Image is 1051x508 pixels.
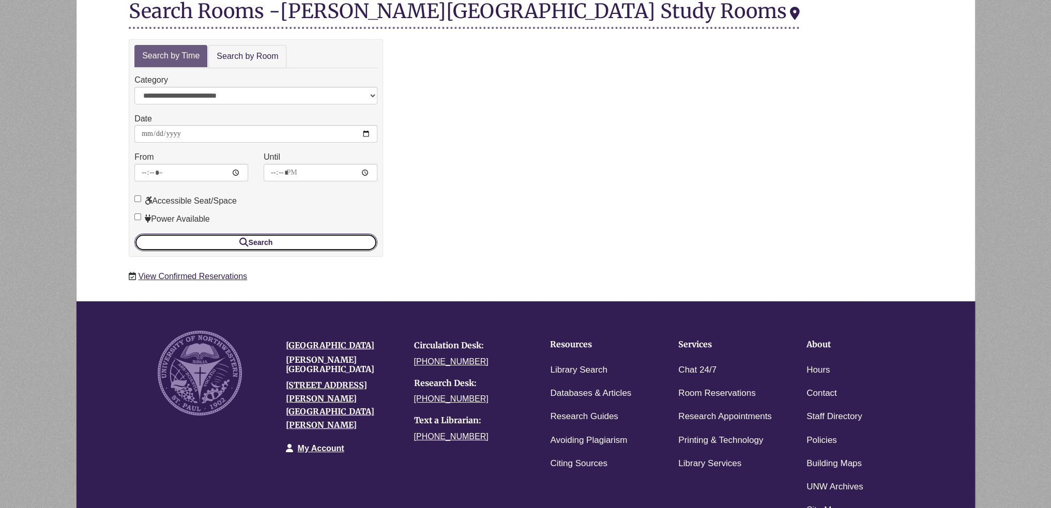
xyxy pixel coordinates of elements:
a: My Account [298,444,344,453]
a: [PHONE_NUMBER] [414,357,489,366]
button: Search [134,234,377,251]
label: Date [134,112,152,126]
a: Hours [806,363,830,378]
a: Research Appointments [678,409,772,424]
a: Library Search [550,363,607,378]
a: Search by Time [134,45,207,67]
a: Chat 24/7 [678,363,717,378]
h4: Research Desk: [414,379,527,388]
label: Accessible Seat/Space [134,194,237,208]
label: Until [264,150,280,164]
input: Power Available [134,213,141,220]
label: Power Available [134,212,210,226]
a: Staff Directory [806,409,862,424]
a: [GEOGRAPHIC_DATA] [286,340,374,350]
a: Printing & Technology [678,433,763,448]
a: Avoiding Plagiarism [550,433,627,448]
a: Room Reservations [678,386,755,401]
input: Accessible Seat/Space [134,195,141,202]
h4: [PERSON_NAME][GEOGRAPHIC_DATA] [286,356,399,374]
a: [PHONE_NUMBER] [414,432,489,441]
a: Building Maps [806,456,862,471]
h4: Services [678,340,774,349]
label: Category [134,73,168,87]
label: From [134,150,154,164]
a: Contact [806,386,837,401]
h4: Circulation Desk: [414,341,527,350]
a: Search by Room [208,45,286,68]
a: Research Guides [550,409,618,424]
a: [STREET_ADDRESS][PERSON_NAME][GEOGRAPHIC_DATA][PERSON_NAME] [286,380,374,430]
a: View Confirmed Reservations [139,272,247,281]
h4: Resources [550,340,646,349]
a: Library Services [678,456,741,471]
a: [PHONE_NUMBER] [414,394,489,403]
a: Citing Sources [550,456,607,471]
img: UNW seal [158,331,242,415]
a: Policies [806,433,837,448]
h4: About [806,340,903,349]
a: Databases & Articles [550,386,631,401]
a: UNW Archives [806,480,863,495]
h4: Text a Librarian: [414,416,527,425]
